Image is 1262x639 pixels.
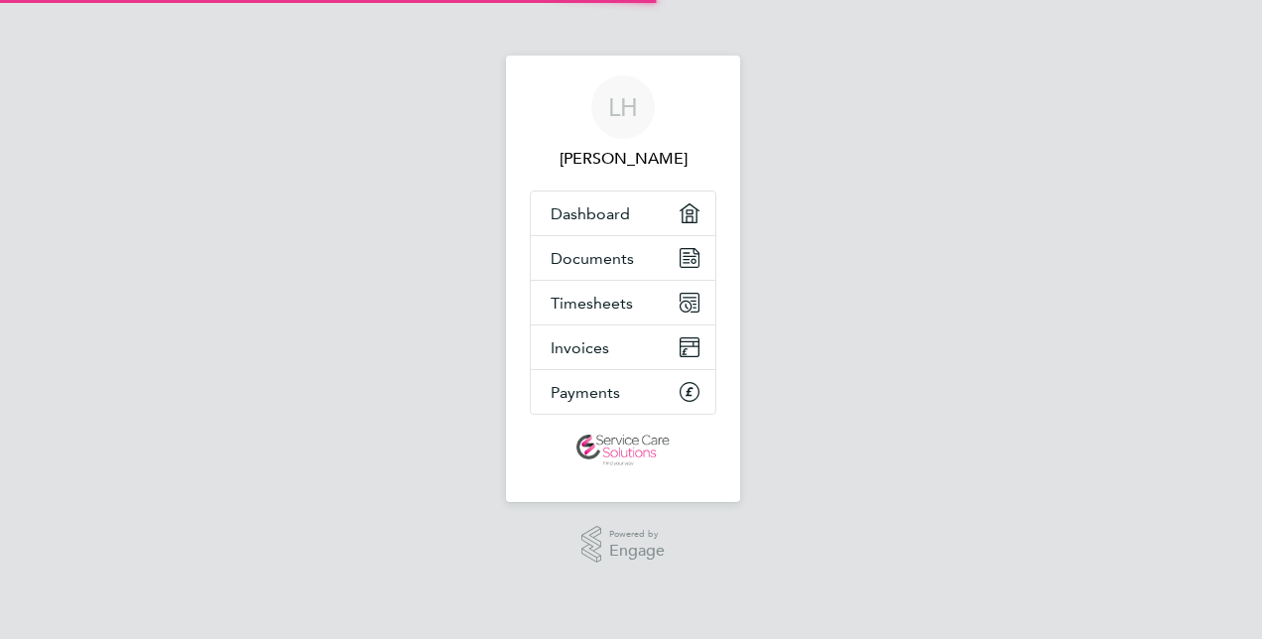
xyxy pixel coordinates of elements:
span: Invoices [551,338,609,357]
a: Invoices [531,325,715,369]
span: Dashboard [551,204,630,223]
a: Powered byEngage [581,526,666,564]
span: Engage [609,543,665,560]
img: servicecare-logo-retina.png [576,435,670,466]
span: Timesheets [551,294,633,313]
span: Layla Hill [530,147,716,171]
span: Payments [551,383,620,402]
a: Documents [531,236,715,280]
a: Timesheets [531,281,715,324]
span: LH [608,94,638,120]
a: Dashboard [531,192,715,235]
a: Payments [531,370,715,414]
span: Powered by [609,526,665,543]
span: Documents [551,249,634,268]
a: LH[PERSON_NAME] [530,75,716,171]
a: Go to home page [530,435,716,466]
nav: Main navigation [506,56,740,502]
